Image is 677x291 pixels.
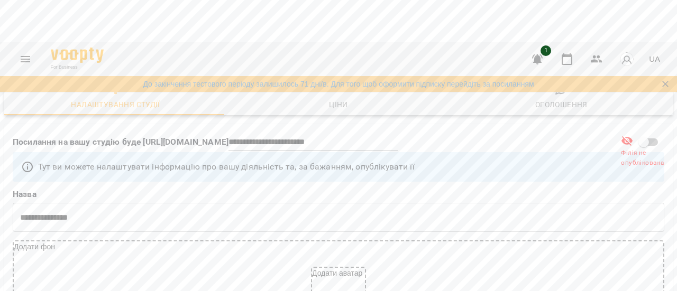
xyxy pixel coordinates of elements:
p: Тут ви можете налаштувати інформацію про вашу діяльність та, за бажанням, опублікувати її [38,161,415,173]
button: UA [645,49,664,69]
a: До закінчення тестового періоду залишилось 71 дні/в. Для того щоб оформити підписку перейдіть за ... [143,79,534,89]
p: Посилання на вашу студію буде [URL][DOMAIN_NAME] [13,136,228,148]
div: Ціни [329,98,348,111]
img: avatar_s.png [619,52,634,67]
label: Назва [13,190,664,199]
span: Філія не опублікована [621,148,674,168]
button: Menu [13,46,38,72]
img: Voopty Logo [51,48,104,63]
div: Оголошення [535,98,588,111]
div: Налаштування студії [71,98,160,111]
span: UA [649,53,660,64]
span: For Business [51,64,104,71]
span: 1 [541,45,551,56]
button: Закрити сповіщення [658,77,673,91]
